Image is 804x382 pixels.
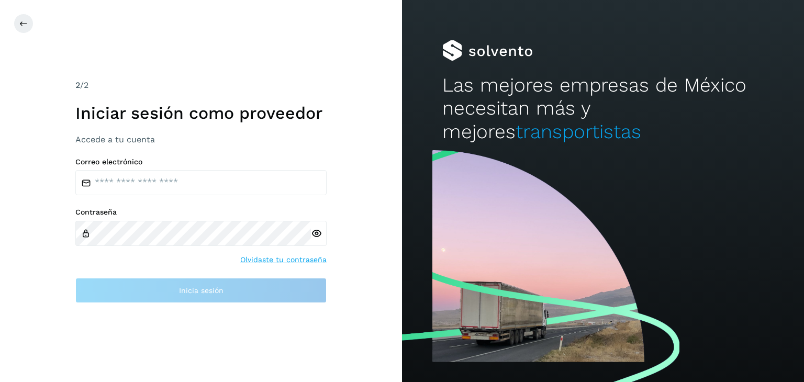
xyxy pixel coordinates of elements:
[75,208,327,217] label: Contraseña
[75,278,327,303] button: Inicia sesión
[75,80,80,90] span: 2
[516,120,641,143] span: transportistas
[75,134,327,144] h3: Accede a tu cuenta
[442,74,764,143] h2: Las mejores empresas de México necesitan más y mejores
[179,287,224,294] span: Inicia sesión
[75,103,327,123] h1: Iniciar sesión como proveedor
[75,158,327,166] label: Correo electrónico
[75,79,327,92] div: /2
[240,254,327,265] a: Olvidaste tu contraseña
